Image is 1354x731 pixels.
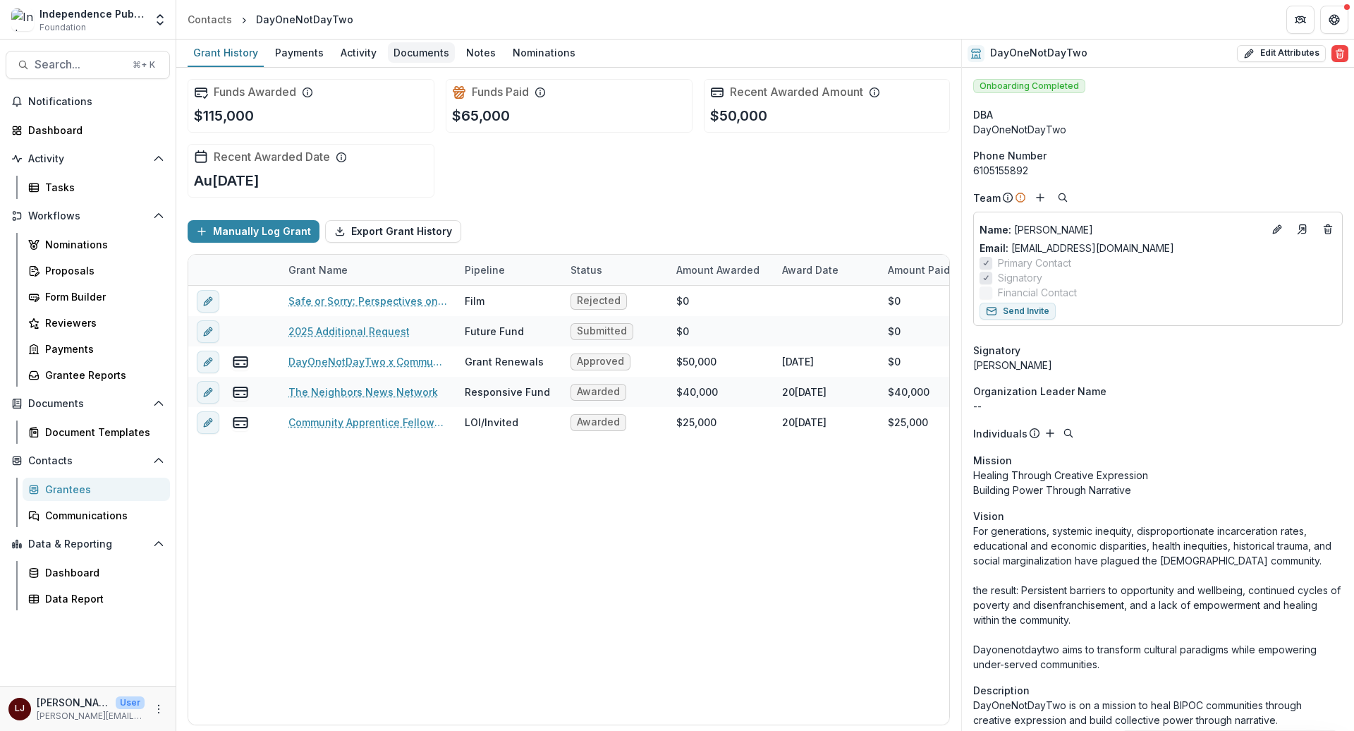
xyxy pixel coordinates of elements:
div: Grant Renewals [465,354,544,369]
a: Proposals [23,259,170,282]
span: Activity [28,153,147,165]
span: Signatory [973,343,1020,358]
a: The Neighbors News Network [288,385,438,399]
a: Grant History [188,40,264,67]
span: Organization Leader Name [973,384,1106,399]
div: Dashboard [28,123,159,138]
div: Proposals [45,263,159,278]
a: Dashboard [23,561,170,584]
div: DayOneNotDayTwo [256,12,353,27]
p: [PERSON_NAME] [980,222,1263,237]
div: Grantee Reports [45,368,159,382]
a: DayOneNotDayTwo x Community AF [288,354,448,369]
p: $65,000 [452,105,510,126]
div: $25,000 [676,415,716,430]
div: Amount Awarded [668,255,774,285]
button: view-payments [232,414,249,431]
a: Dashboard [6,119,170,142]
a: Reviewers [23,311,170,334]
button: Notifications [6,90,170,113]
span: Mission [973,453,1012,468]
span: Search... [35,58,124,71]
div: Payments [269,42,329,63]
a: Contacts [182,9,238,30]
button: Export Grant History [325,220,461,243]
button: Search [1060,425,1077,442]
button: edit [197,411,219,434]
button: Partners [1286,6,1315,34]
div: Grant Name [280,262,356,277]
div: Dashboard [45,565,159,580]
button: Add [1042,425,1059,442]
span: Rejected [577,295,621,307]
span: Primary Contact [998,255,1071,270]
span: Documents [28,398,147,410]
button: edit [197,320,219,343]
div: Data Report [45,591,159,606]
h2: Recent Awarded Amount [730,85,863,99]
h2: DayOneNotDayTwo [990,47,1087,59]
button: Delete [1331,45,1348,62]
button: edit [197,381,219,404]
div: Status [562,255,668,285]
a: Nominations [23,233,170,256]
div: Responsive Fund [465,385,550,399]
button: Deletes [1319,221,1336,238]
a: Email: [EMAIL_ADDRESS][DOMAIN_NAME] [980,241,1174,255]
span: Onboarding Completed [973,79,1085,93]
span: Financial Contact [998,285,1077,300]
div: 20[DATE] [782,415,827,430]
button: Edit [1269,221,1286,238]
div: Nominations [45,237,159,252]
div: 20[DATE] [782,385,827,399]
a: Data Report [23,587,170,610]
button: edit [197,290,219,313]
a: Grantees [23,478,170,501]
div: $50,000 [676,354,716,369]
div: Grant History [188,42,264,63]
a: Activity [335,40,382,67]
div: $0 [676,324,689,339]
div: Film [465,294,484,308]
div: $0 [676,294,689,308]
div: Pipeline [456,262,513,277]
a: Payments [23,337,170,361]
div: Communications [45,508,159,523]
div: Documents [388,42,455,63]
div: Amount Paid [879,255,985,285]
button: Send Invite [980,303,1056,320]
span: Phone Number [973,148,1047,163]
p: -- [973,399,1343,413]
p: Au[DATE] [194,170,260,191]
div: Pipeline [456,255,562,285]
h2: Recent Awarded Date [214,150,330,164]
div: Payments [45,342,159,356]
div: Notes [461,42,501,63]
div: $0 [888,324,901,339]
div: LOI/Invited [465,415,518,430]
button: Search... [6,51,170,79]
button: Open Data & Reporting [6,533,170,555]
button: Manually Log Grant [188,220,319,243]
div: Form Builder [45,289,159,304]
button: Add [1032,189,1049,206]
p: Amount Paid [888,262,950,277]
span: Approved [577,356,624,368]
a: Tasks [23,176,170,199]
div: Activity [335,42,382,63]
a: Nominations [507,40,581,67]
button: More [150,701,167,718]
div: [PERSON_NAME] [973,358,1343,373]
p: DayOneNotDayTwo is on a mission to heal BIPOC communities through creative expression and build c... [973,698,1343,727]
div: Tasks [45,180,159,195]
div: Document Templates [45,425,159,440]
div: $40,000 [676,385,718,399]
p: User [116,696,145,709]
button: view-payments [232,384,249,401]
p: Individuals [973,426,1027,441]
span: Vision [973,509,1004,524]
span: DBA [973,107,993,122]
span: Workflows [28,210,147,222]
